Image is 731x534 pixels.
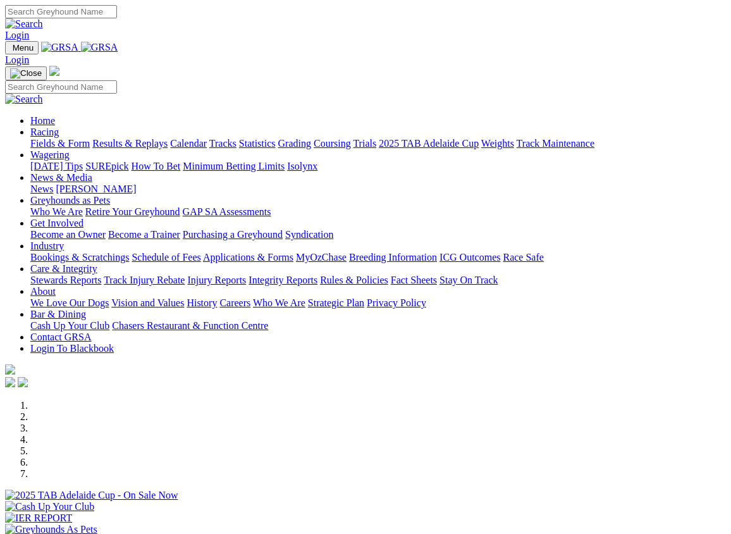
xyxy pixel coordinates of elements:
img: IER REPORT [5,512,72,524]
a: Contact GRSA [30,332,91,342]
a: Calendar [170,138,207,149]
img: twitter.svg [18,377,28,387]
a: Integrity Reports [249,275,317,285]
div: Bar & Dining [30,320,726,332]
a: Track Maintenance [517,138,594,149]
a: About [30,286,56,297]
a: Rules & Policies [320,275,388,285]
img: logo-grsa-white.png [49,66,59,76]
div: About [30,297,726,309]
a: Privacy Policy [367,297,426,308]
a: Coursing [314,138,351,149]
div: Care & Integrity [30,275,726,286]
a: Fields & Form [30,138,90,149]
a: GAP SA Assessments [183,206,271,217]
a: Bar & Dining [30,309,86,320]
img: GRSA [81,42,118,53]
img: Search [5,94,43,105]
div: Get Involved [30,229,726,240]
a: Trials [353,138,376,149]
a: Minimum Betting Limits [183,161,285,171]
a: Get Involved [30,218,83,228]
a: Bookings & Scratchings [30,252,129,263]
a: ICG Outcomes [439,252,500,263]
a: We Love Our Dogs [30,297,109,308]
div: Racing [30,138,726,149]
a: Become an Owner [30,229,106,240]
a: Strategic Plan [308,297,364,308]
a: Purchasing a Greyhound [183,229,283,240]
a: Vision and Values [111,297,184,308]
img: Search [5,18,43,30]
a: Home [30,115,55,126]
img: Cash Up Your Club [5,501,94,512]
a: Stay On Track [439,275,498,285]
a: Grading [278,138,311,149]
a: Syndication [285,229,333,240]
a: Results & Replays [92,138,168,149]
a: Who We Are [253,297,305,308]
a: Retire Your Greyhound [85,206,180,217]
a: Careers [219,297,250,308]
button: Toggle navigation [5,41,39,54]
a: Login [5,54,29,65]
a: History [187,297,217,308]
a: Stewards Reports [30,275,101,285]
a: Breeding Information [349,252,437,263]
a: Who We Are [30,206,83,217]
a: Isolynx [287,161,317,171]
div: Greyhounds as Pets [30,206,726,218]
div: Wagering [30,161,726,172]
a: MyOzChase [296,252,347,263]
a: [PERSON_NAME] [56,183,136,194]
a: Login To Blackbook [30,343,114,354]
a: Statistics [239,138,276,149]
a: News & Media [30,172,92,183]
input: Search [5,5,117,18]
a: Schedule of Fees [132,252,200,263]
a: Cash Up Your Club [30,320,109,331]
a: Chasers Restaurant & Function Centre [112,320,268,331]
a: News [30,183,53,194]
a: SUREpick [85,161,128,171]
a: Wagering [30,149,70,160]
img: GRSA [41,42,78,53]
a: Injury Reports [187,275,246,285]
input: Search [5,80,117,94]
a: Track Injury Rebate [104,275,185,285]
img: logo-grsa-white.png [5,364,15,375]
a: Racing [30,127,59,137]
a: Login [5,30,29,40]
button: Toggle navigation [5,66,47,80]
a: Tracks [209,138,236,149]
a: How To Bet [132,161,181,171]
div: News & Media [30,183,726,195]
div: Industry [30,252,726,263]
a: Fact Sheets [391,275,437,285]
a: Become a Trainer [108,229,180,240]
img: facebook.svg [5,377,15,387]
a: Race Safe [503,252,543,263]
a: Applications & Forms [203,252,293,263]
a: Industry [30,240,64,251]
span: Menu [13,43,34,53]
a: [DATE] Tips [30,161,83,171]
img: Close [10,68,42,78]
img: 2025 TAB Adelaide Cup - On Sale Now [5,490,178,501]
a: Weights [481,138,514,149]
a: 2025 TAB Adelaide Cup [379,138,479,149]
a: Care & Integrity [30,263,97,274]
a: Greyhounds as Pets [30,195,110,206]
